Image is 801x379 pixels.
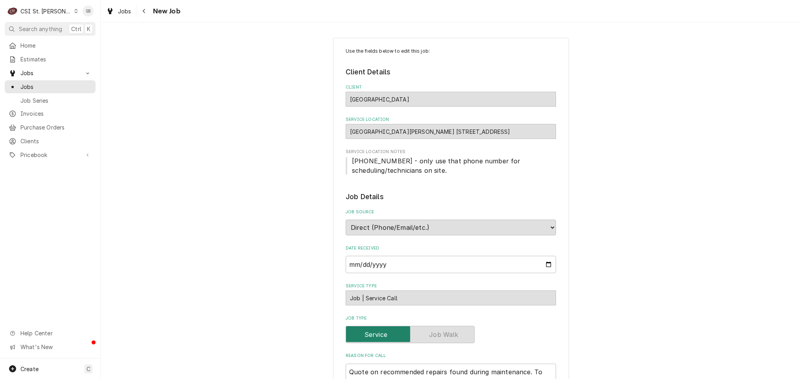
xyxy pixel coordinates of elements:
[346,149,556,175] div: Service Location Notes
[20,69,80,77] span: Jobs
[346,84,556,91] label: Client
[20,329,91,337] span: Help Center
[20,151,80,159] span: Pricebook
[20,41,92,50] span: Home
[138,5,151,17] button: Navigate back
[346,92,556,107] div: Rockwood School District
[352,157,523,174] span: [PHONE_NUMBER] - only use that phone number for scheduling/technicians on site.
[5,340,96,353] a: Go to What's New
[5,53,96,66] a: Estimates
[20,343,91,351] span: What's New
[20,96,92,105] span: Job Series
[19,25,62,33] span: Search anything
[346,209,556,235] div: Job Source
[5,39,96,52] a: Home
[5,67,96,79] a: Go to Jobs
[346,315,556,322] label: Job Type
[5,135,96,148] a: Clients
[346,353,556,359] label: Reason For Call
[5,148,96,161] a: Go to Pricebook
[346,209,556,215] label: Job Source
[71,25,81,33] span: Ctrl
[87,365,90,373] span: C
[346,156,556,175] span: Service Location Notes
[5,80,96,93] a: Jobs
[20,55,92,63] span: Estimates
[346,124,556,139] div: Ridge Meadows Elementary School 16 / 777 Ridge Road, Ellisville, MO 63021
[346,283,556,305] div: Service Type
[5,107,96,120] a: Invoices
[20,123,92,131] span: Purchase Orders
[5,327,96,340] a: Go to Help Center
[83,6,94,17] div: SB
[346,283,556,289] label: Service Type
[103,5,134,18] a: Jobs
[20,109,92,118] span: Invoices
[5,22,96,36] button: Search anythingCtrlK
[7,6,18,17] div: CSI St. Louis's Avatar
[346,326,556,343] div: Service
[346,315,556,343] div: Job Type
[346,290,556,305] div: Job | Service Call
[346,149,556,155] span: Service Location Notes
[20,7,72,15] div: CSI St. [PERSON_NAME]
[346,245,556,251] label: Date Received
[346,116,556,139] div: Service Location
[87,25,90,33] span: K
[20,366,39,372] span: Create
[346,48,556,55] p: Use the fields below to edit this job:
[20,83,92,91] span: Jobs
[346,67,556,77] legend: Client Details
[83,6,94,17] div: Shayla Bell's Avatar
[118,7,131,15] span: Jobs
[346,84,556,107] div: Client
[346,116,556,123] label: Service Location
[346,256,556,273] input: yyyy-mm-dd
[346,192,556,202] legend: Job Details
[7,6,18,17] div: C
[346,245,556,273] div: Date Received
[151,6,180,17] span: New Job
[20,137,92,145] span: Clients
[5,121,96,134] a: Purchase Orders
[5,94,96,107] a: Job Series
